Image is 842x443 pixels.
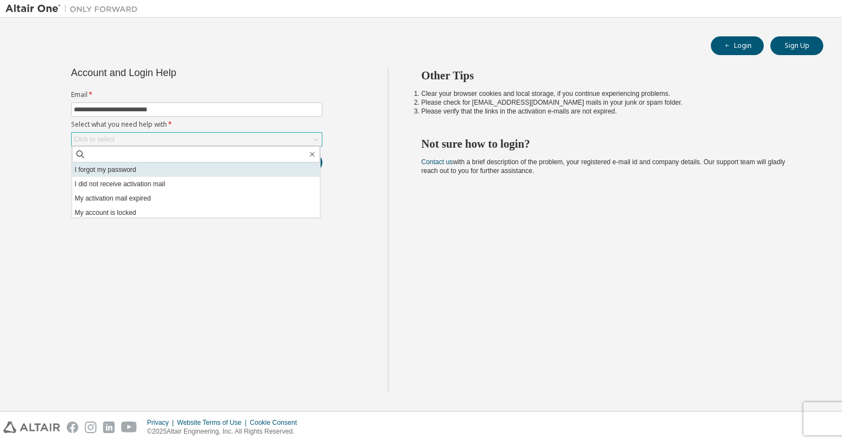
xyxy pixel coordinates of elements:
[422,158,785,175] span: with a brief description of the problem, your registered e-mail id and company details. Our suppo...
[147,427,304,436] p: © 2025 Altair Engineering, Inc. All Rights Reserved.
[711,36,764,55] button: Login
[121,422,137,433] img: youtube.svg
[3,422,60,433] img: altair_logo.svg
[71,120,322,129] label: Select what you need help with
[422,68,804,83] h2: Other Tips
[770,36,823,55] button: Sign Up
[422,137,804,151] h2: Not sure how to login?
[67,422,78,433] img: facebook.svg
[103,422,115,433] img: linkedin.svg
[6,3,143,14] img: Altair One
[71,90,322,99] label: Email
[422,98,804,107] li: Please check for [EMAIL_ADDRESS][DOMAIN_NAME] mails in your junk or spam folder.
[72,163,320,177] li: I forgot my password
[147,418,177,427] div: Privacy
[422,89,804,98] li: Clear your browser cookies and local storage, if you continue experiencing problems.
[250,418,303,427] div: Cookie Consent
[71,68,272,77] div: Account and Login Help
[177,418,250,427] div: Website Terms of Use
[422,107,804,116] li: Please verify that the links in the activation e-mails are not expired.
[74,135,115,144] div: Click to select
[72,133,322,146] div: Click to select
[85,422,96,433] img: instagram.svg
[422,158,453,166] a: Contact us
